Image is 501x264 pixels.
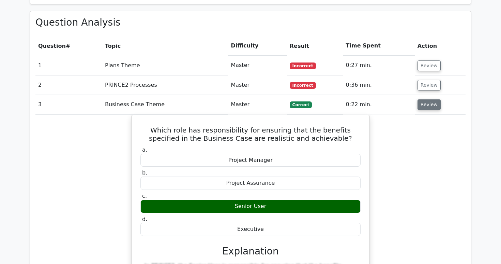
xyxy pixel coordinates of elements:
th: Result [287,36,343,56]
div: Executive [140,223,361,236]
td: 1 [35,56,102,75]
div: Senior User [140,200,361,213]
td: 2 [35,75,102,95]
td: 0:27 min. [343,56,415,75]
td: 0:22 min. [343,95,415,114]
span: d. [142,216,147,222]
span: c. [142,193,147,199]
span: Correct [290,101,312,108]
div: Project Manager [140,154,361,167]
h3: Explanation [145,246,356,257]
button: Review [417,80,441,91]
td: Plans Theme [102,56,228,75]
td: Master [228,56,287,75]
span: Incorrect [290,62,316,69]
h5: Which role has responsibility for ensuring that the benefits specified in the Business Case are r... [140,126,361,142]
span: a. [142,147,147,153]
th: Action [415,36,466,56]
div: Project Assurance [140,177,361,190]
td: PRINCE2 Processes [102,75,228,95]
span: Question [38,43,66,49]
span: b. [142,169,147,176]
td: Master [228,95,287,114]
th: Difficulty [228,36,287,56]
th: Time Spent [343,36,415,56]
th: # [35,36,102,56]
td: 0:36 min. [343,75,415,95]
td: Business Case Theme [102,95,228,114]
h3: Question Analysis [35,17,466,28]
button: Review [417,99,441,110]
td: 3 [35,95,102,114]
button: Review [417,60,441,71]
span: Incorrect [290,82,316,89]
th: Topic [102,36,228,56]
td: Master [228,75,287,95]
